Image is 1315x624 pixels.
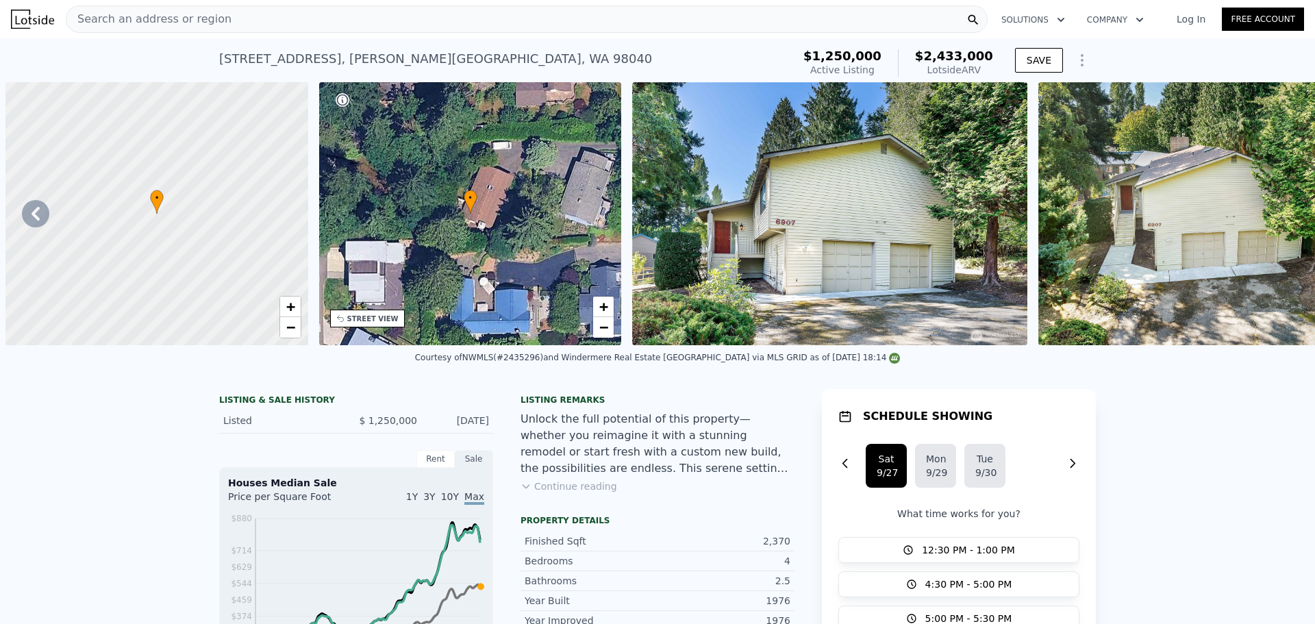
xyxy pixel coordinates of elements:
[1076,8,1155,32] button: Company
[877,452,896,466] div: Sat
[1015,48,1063,73] button: SAVE
[286,298,295,315] span: +
[657,574,790,588] div: 2.5
[464,491,484,505] span: Max
[231,546,252,556] tspan: $714
[990,8,1076,32] button: Solutions
[231,595,252,605] tspan: $459
[599,298,608,315] span: +
[838,571,1079,597] button: 4:30 PM - 5:00 PM
[632,82,1027,345] img: Sale: 169785153 Parcel: 98092346
[866,444,907,488] button: Sat9/27
[810,64,875,75] span: Active Listing
[838,507,1079,521] p: What time works for you?
[416,450,455,468] div: Rent
[359,415,417,426] span: $ 1,250,000
[925,577,1012,591] span: 4:30 PM - 5:00 PM
[455,450,493,468] div: Sale
[525,534,657,548] div: Finished Sqft
[228,490,356,512] div: Price per Square Foot
[926,452,945,466] div: Mon
[915,49,993,63] span: $2,433,000
[231,514,252,523] tspan: $880
[1222,8,1304,31] a: Free Account
[593,297,614,317] a: Zoom in
[521,411,794,477] div: Unlock the full potential of this property—whether you reimagine it with a stunning remodel or st...
[889,353,900,364] img: NWMLS Logo
[228,476,484,490] div: Houses Median Sale
[915,444,956,488] button: Mon9/29
[926,466,945,479] div: 9/29
[347,314,399,324] div: STREET VIEW
[415,353,901,362] div: Courtesy of NWMLS (#2435296) and Windermere Real Estate [GEOGRAPHIC_DATA] via MLS GRID as of [DAT...
[599,319,608,336] span: −
[657,594,790,608] div: 1976
[464,192,477,204] span: •
[593,317,614,338] a: Zoom out
[464,190,477,214] div: •
[428,414,489,427] div: [DATE]
[280,297,301,317] a: Zoom in
[521,479,617,493] button: Continue reading
[1160,12,1222,26] a: Log In
[1068,47,1096,74] button: Show Options
[280,317,301,338] a: Zoom out
[863,408,992,425] h1: SCHEDULE SHOWING
[922,543,1015,557] span: 12:30 PM - 1:00 PM
[838,537,1079,563] button: 12:30 PM - 1:00 PM
[66,11,231,27] span: Search an address or region
[423,491,435,502] span: 3Y
[657,554,790,568] div: 4
[219,395,493,408] div: LISTING & SALE HISTORY
[150,192,164,204] span: •
[915,63,993,77] div: Lotside ARV
[525,554,657,568] div: Bedrooms
[525,594,657,608] div: Year Built
[223,414,345,427] div: Listed
[219,49,652,68] div: [STREET_ADDRESS] , [PERSON_NAME][GEOGRAPHIC_DATA] , WA 98040
[525,574,657,588] div: Bathrooms
[657,534,790,548] div: 2,370
[150,190,164,214] div: •
[231,562,252,572] tspan: $629
[975,452,994,466] div: Tue
[521,395,794,405] div: Listing remarks
[975,466,994,479] div: 9/30
[406,491,418,502] span: 1Y
[231,612,252,621] tspan: $374
[231,579,252,588] tspan: $544
[521,515,794,526] div: Property details
[441,491,459,502] span: 10Y
[11,10,54,29] img: Lotside
[286,319,295,336] span: −
[877,466,896,479] div: 9/27
[964,444,1005,488] button: Tue9/30
[803,49,881,63] span: $1,250,000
